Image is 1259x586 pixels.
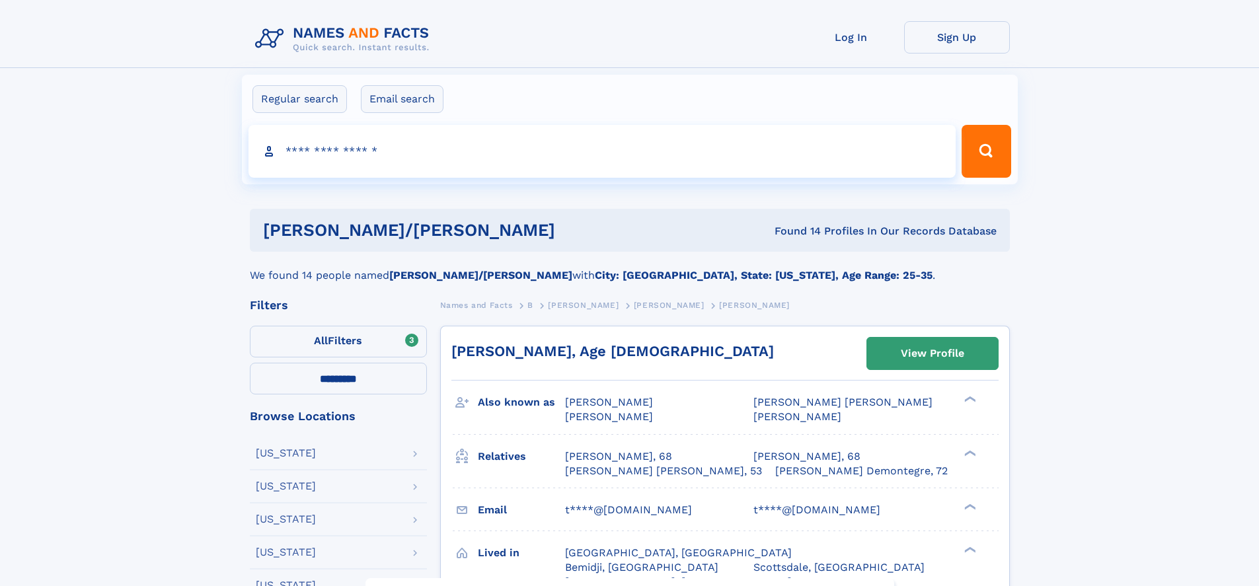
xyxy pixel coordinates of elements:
a: [PERSON_NAME], 68 [565,449,672,464]
h1: [PERSON_NAME]/[PERSON_NAME] [263,222,665,238]
div: [US_STATE] [256,514,316,525]
div: ❯ [961,449,977,457]
a: [PERSON_NAME] Demontegre, 72 [775,464,948,478]
div: Filters [250,299,427,311]
div: [US_STATE] [256,448,316,458]
span: [PERSON_NAME] [753,410,841,423]
a: Names and Facts [440,297,513,313]
span: [PERSON_NAME] [719,301,790,310]
span: B [527,301,533,310]
div: [US_STATE] [256,481,316,492]
div: ❯ [961,545,977,554]
a: Log In [798,21,904,54]
div: View Profile [901,338,964,369]
span: All [314,334,328,347]
div: We found 14 people named with . [250,252,1010,283]
span: [PERSON_NAME] [548,301,619,310]
div: Found 14 Profiles In Our Records Database [665,224,997,238]
b: City: [GEOGRAPHIC_DATA], State: [US_STATE], Age Range: 25-35 [595,269,933,281]
input: search input [248,125,956,178]
span: [PERSON_NAME] [565,410,653,423]
label: Regular search [252,85,347,113]
img: Logo Names and Facts [250,21,440,57]
span: Scottsdale, [GEOGRAPHIC_DATA] [753,561,925,573]
a: [PERSON_NAME], 68 [753,449,860,464]
button: Search Button [962,125,1011,178]
h3: Relatives [478,445,565,468]
span: [PERSON_NAME] [PERSON_NAME] [753,396,933,408]
a: [PERSON_NAME] [548,297,619,313]
a: [PERSON_NAME], Age [DEMOGRAPHIC_DATA] [451,343,774,359]
div: ❯ [961,502,977,511]
b: [PERSON_NAME]/[PERSON_NAME] [389,269,572,281]
span: [PERSON_NAME] [634,301,705,310]
label: Filters [250,326,427,357]
div: Browse Locations [250,410,427,422]
a: View Profile [867,338,998,369]
span: Bemidji, [GEOGRAPHIC_DATA] [565,561,718,573]
h3: Lived in [478,542,565,564]
label: Email search [361,85,443,113]
a: [PERSON_NAME] [PERSON_NAME], 53 [565,464,762,478]
div: ❯ [961,395,977,404]
div: [US_STATE] [256,547,316,558]
a: B [527,297,533,313]
a: Sign Up [904,21,1010,54]
a: [PERSON_NAME] [634,297,705,313]
span: [GEOGRAPHIC_DATA], [GEOGRAPHIC_DATA] [565,546,792,559]
span: [PERSON_NAME] [565,396,653,408]
h3: Email [478,499,565,521]
h3: Also known as [478,391,565,414]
